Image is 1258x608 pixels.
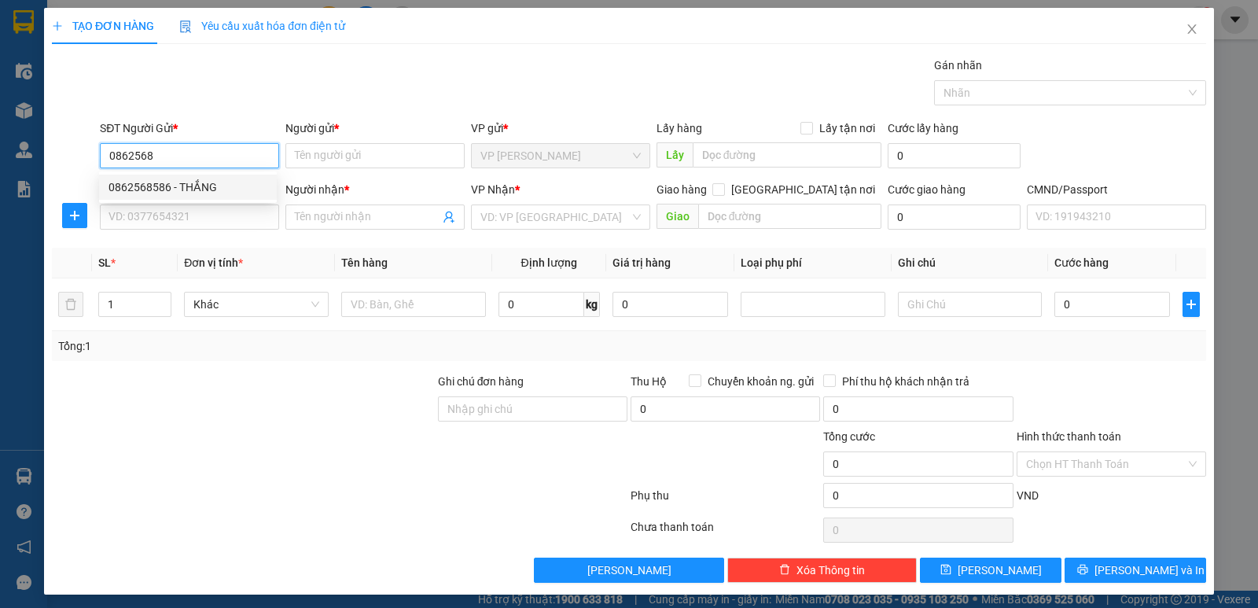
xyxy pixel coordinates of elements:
input: Dọc đường [698,204,882,229]
span: plus [63,209,86,222]
span: Lấy tận nơi [813,120,881,137]
span: Phí thu hộ khách nhận trả [836,373,976,390]
label: Cước lấy hàng [888,122,958,134]
span: Lấy hàng [657,122,702,134]
button: plus [62,203,87,228]
button: printer[PERSON_NAME] và In [1065,558,1206,583]
span: VP Nguyễn Văn Cừ [480,144,641,168]
span: close [1186,23,1198,35]
div: Người gửi [285,120,465,137]
span: VP Nhận [471,183,515,196]
span: [PERSON_NAME] [958,562,1042,579]
button: delete [58,292,83,317]
input: Cước giao hàng [888,205,1021,230]
span: SL [98,256,111,269]
span: kg [584,292,600,317]
span: Lấy [657,142,693,168]
span: Khác [193,293,319,316]
span: save [940,564,951,577]
button: save[PERSON_NAME] [920,558,1061,583]
button: plus [1183,292,1200,317]
span: Tổng cước [823,430,875,443]
span: plus [52,20,63,31]
span: Đơn vị tính [184,256,243,269]
span: [PERSON_NAME] và In [1094,562,1205,579]
span: Yêu cầu xuất hóa đơn điện tử [179,20,345,32]
span: Định lượng [521,256,577,269]
label: Ghi chú đơn hàng [438,375,524,388]
span: Thu Hộ [631,375,667,388]
span: Chuyển khoản ng. gửi [701,373,820,390]
span: TẠO ĐƠN HÀNG [52,20,154,32]
input: Ghi chú đơn hàng [438,396,627,422]
div: VP gửi [471,120,650,137]
th: Loại phụ phí [734,248,892,278]
label: Gán nhãn [934,59,982,72]
span: [PERSON_NAME] [587,562,671,579]
span: Xóa Thông tin [796,562,865,579]
div: Tổng: 1 [58,337,487,355]
div: SĐT Người Gửi [100,120,279,137]
span: [GEOGRAPHIC_DATA] tận nơi [725,181,881,198]
span: Giao hàng [657,183,707,196]
span: Tên hàng [341,256,388,269]
button: [PERSON_NAME] [534,558,723,583]
span: printer [1077,564,1088,577]
input: Cước lấy hàng [888,143,1021,168]
div: 0862568586 - THẮNG [109,179,267,196]
input: VD: Bàn, Ghế [341,292,486,317]
label: Cước giao hàng [888,183,966,196]
div: 0862568586 - THẮNG [99,175,277,200]
div: Phụ thu [629,487,822,514]
span: delete [779,564,790,577]
input: Ghi Chú [898,292,1043,317]
input: 0 [612,292,728,317]
button: Close [1170,8,1214,52]
div: Chưa thanh toán [629,518,822,546]
span: user-add [443,211,455,223]
span: plus [1183,298,1199,311]
button: deleteXóa Thông tin [727,558,917,583]
span: Giá trị hàng [612,256,671,269]
div: Người nhận [285,181,465,198]
span: Cước hàng [1054,256,1109,269]
span: Giao [657,204,698,229]
label: Hình thức thanh toán [1017,430,1121,443]
img: icon [179,20,192,33]
input: Dọc đường [693,142,882,168]
div: CMND/Passport [1027,181,1206,198]
span: VND [1017,489,1039,502]
th: Ghi chú [892,248,1049,278]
